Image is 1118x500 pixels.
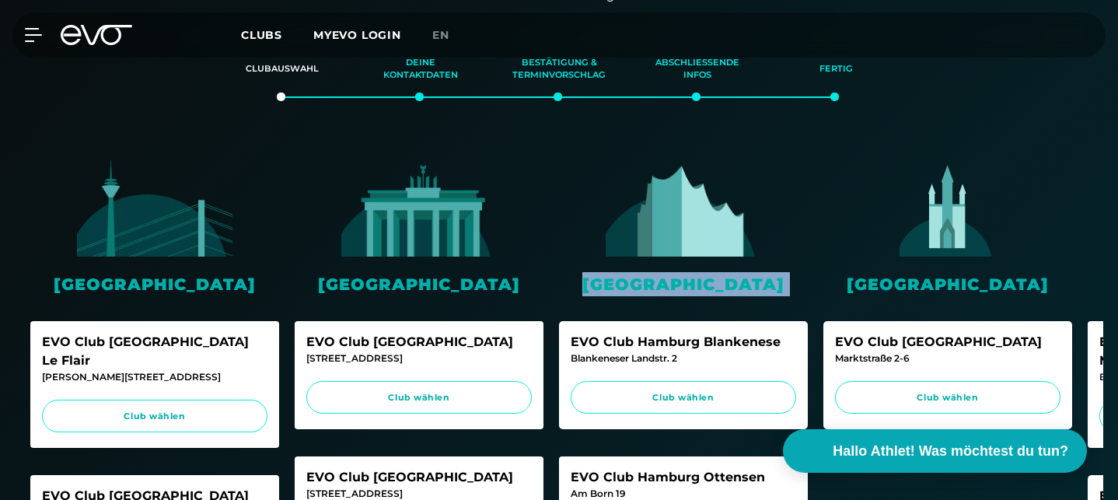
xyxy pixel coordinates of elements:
div: [STREET_ADDRESS] [306,351,532,365]
div: EVO Club Hamburg Blankenese [571,333,796,351]
a: MYEVO LOGIN [313,28,401,42]
button: Hallo Athlet! Was möchtest du tun? [783,429,1087,473]
a: Club wählen [306,381,532,414]
img: evofitness [870,159,1025,257]
span: Hallo Athlet! Was möchtest du tun? [833,441,1068,462]
div: [GEOGRAPHIC_DATA] [30,272,279,296]
a: Club wählen [571,381,796,414]
span: Clubs [241,28,282,42]
div: EVO Club Hamburg Ottensen [571,468,796,487]
div: EVO Club [GEOGRAPHIC_DATA] [306,468,532,487]
span: Club wählen [57,410,253,423]
div: Blankeneser Landstr. 2 [571,351,796,365]
span: Club wählen [850,391,1046,404]
div: EVO Club [GEOGRAPHIC_DATA] [306,333,532,351]
span: Club wählen [321,391,517,404]
a: Club wählen [835,381,1060,414]
a: Clubs [241,27,313,42]
a: en [432,26,468,44]
img: evofitness [341,159,497,257]
div: [PERSON_NAME][STREET_ADDRESS] [42,370,267,384]
div: [GEOGRAPHIC_DATA] [823,272,1072,296]
div: EVO Club [GEOGRAPHIC_DATA] Le Flair [42,333,267,370]
img: evofitness [606,159,761,257]
div: [GEOGRAPHIC_DATA] [295,272,543,296]
div: Marktstraße 2-6 [835,351,1060,365]
div: [GEOGRAPHIC_DATA] [559,272,808,296]
img: evofitness [77,159,232,257]
a: Club wählen [42,400,267,433]
span: en [432,28,449,42]
span: Club wählen [585,391,781,404]
div: EVO Club [GEOGRAPHIC_DATA] [835,333,1060,351]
